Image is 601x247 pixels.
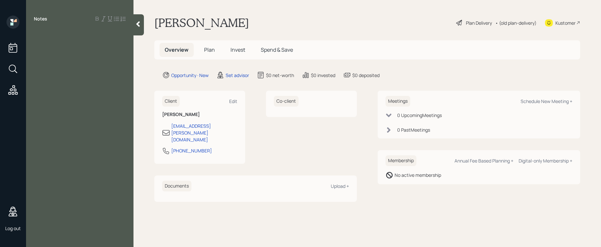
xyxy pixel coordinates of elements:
[231,46,245,53] span: Invest
[165,46,189,53] span: Overview
[555,19,576,26] div: Kustomer
[171,147,212,154] div: [PHONE_NUMBER]
[274,96,299,107] h6: Co-client
[226,72,249,79] div: Set advisor
[162,181,191,191] h6: Documents
[5,225,21,231] div: Log out
[261,46,293,53] span: Spend & Save
[397,112,442,119] div: 0 Upcoming Meeting s
[395,172,441,178] div: No active membership
[385,96,410,107] h6: Meetings
[331,183,349,189] div: Upload +
[397,126,430,133] div: 0 Past Meeting s
[266,72,294,79] div: $0 net-worth
[204,46,215,53] span: Plan
[352,72,380,79] div: $0 deposited
[385,155,416,166] h6: Membership
[521,98,572,104] div: Schedule New Meeting +
[34,16,47,22] label: Notes
[495,19,537,26] div: • (old plan-delivery)
[154,16,249,30] h1: [PERSON_NAME]
[162,96,180,107] h6: Client
[229,98,237,104] div: Edit
[162,112,237,117] h6: [PERSON_NAME]
[171,123,237,143] div: [EMAIL_ADDRESS][PERSON_NAME][DOMAIN_NAME]
[311,72,335,79] div: $0 invested
[519,158,572,164] div: Digital-only Membership +
[454,158,513,164] div: Annual Fee Based Planning +
[171,72,209,79] div: Opportunity · New
[466,19,492,26] div: Plan Delivery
